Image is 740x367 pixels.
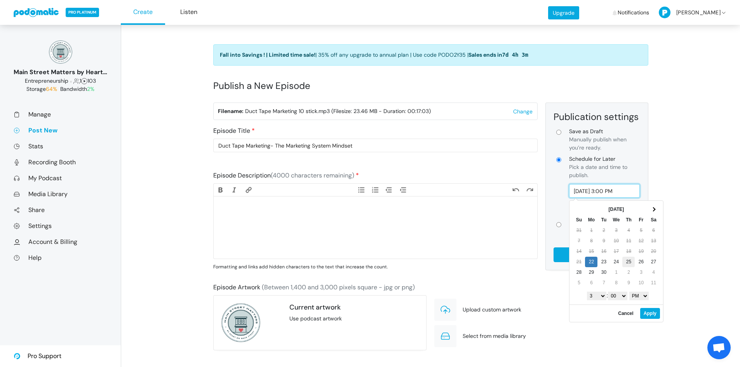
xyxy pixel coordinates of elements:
[610,278,622,288] td: 8
[73,77,80,84] span: Followers
[463,332,526,340] span: Select from media library
[218,108,244,115] strong: Filename:
[463,306,521,314] span: Upload custom artwork
[610,225,622,236] td: 3
[573,215,585,225] th: Su
[213,263,538,270] p: Formatting and links add hidden characters to the text that increase the count.
[659,1,727,24] a: [PERSON_NAME]
[569,136,627,151] span: Manually publish when you’re ready.
[573,246,585,257] td: 14
[14,222,107,230] a: Settings
[585,236,597,246] td: 8
[14,126,107,134] a: Post New
[676,1,721,24] span: [PERSON_NAME]
[14,174,107,182] a: My Podcast
[659,7,670,18] img: P-50-ab8a3cff1f42e3edaa744736fdbd136011fc75d0d07c0e6946c3d5a70d29199b.png
[213,72,648,99] h1: Publish a New Episode
[26,85,59,92] span: Storage
[14,77,107,85] div: 1 103
[354,186,368,194] button: Bullets
[573,278,585,288] td: 5
[81,77,87,84] span: Episodes
[635,246,647,257] td: 19
[622,267,635,278] td: 2
[647,236,660,246] td: 13
[14,68,107,77] div: Main Street Matters by Heart on [GEOGRAPHIC_DATA]
[597,257,610,267] td: 23
[597,267,610,278] td: 30
[573,236,585,246] td: 7
[554,111,640,123] div: Publication settings
[597,278,610,288] td: 7
[213,126,255,136] label: Episode Title
[622,215,635,225] th: Th
[523,186,537,194] button: Redo
[573,267,585,278] td: 28
[585,225,597,236] td: 1
[509,186,523,194] button: Undo
[434,325,537,347] div: Select from media library
[14,254,107,262] a: Help
[167,0,211,25] a: Listen
[14,158,107,166] a: Recording Booth
[573,290,663,301] div: :
[647,215,660,225] th: Sa
[220,51,315,58] strong: Fall into Savings ! | Limited time sale!
[647,257,660,267] td: 27
[87,85,94,92] span: 2%
[597,225,610,236] td: 2
[585,246,597,257] td: 15
[585,257,597,267] td: 22
[622,236,635,246] td: 11
[647,267,660,278] td: 4
[610,246,622,257] td: 17
[635,267,647,278] td: 3
[622,278,635,288] td: 9
[262,283,415,291] span: (Between 1,400 and 3,000 pixels square - jpg or png)
[610,215,622,225] th: We
[635,215,647,225] th: Fr
[622,246,635,257] td: 18
[635,225,647,236] td: 5
[548,6,579,19] a: Upgrade
[647,278,660,288] td: 11
[14,110,107,118] a: Manage
[14,142,107,150] a: Stats
[635,278,647,288] td: 10
[585,278,597,288] td: 6
[289,303,418,311] h5: Current artwork
[368,186,382,194] button: Numbers
[502,52,528,58] span: 7d 4h 3m
[66,8,99,17] span: PRO PLATINUM
[121,0,165,25] a: Create
[569,199,640,216] div: America/[GEOGRAPHIC_DATA]
[213,283,260,291] span: Episode Artwork
[610,236,622,246] td: 10
[615,308,637,319] button: Cancel
[245,108,431,115] span: Duct Tape Marketing 10 stick.mp3 (Filesize: 23.46 MB - Duration: 00:17:03)
[597,236,610,246] td: 9
[610,267,622,278] td: 1
[289,315,342,322] span: Use podcast artwork
[513,108,533,115] button: Change
[25,77,68,84] span: Business: Entrepreneurship
[221,303,260,342] img: 300x300_17130234.png
[585,267,597,278] td: 29
[585,215,597,225] th: Mo
[597,215,610,225] th: Tu
[569,155,640,163] span: Schedule for Later
[635,257,647,267] td: 26
[49,40,72,64] img: 150x150_17130234.png
[554,247,640,262] input: Schedule for Later
[569,163,627,179] span: Pick a date and time to publish.
[640,308,660,319] button: Apply
[213,44,648,66] a: Fall into Savings ! | Limited time sale!| 35% off any upgrade to annual plan | Use code PODO2Y35 ...
[573,257,585,267] td: 21
[382,186,396,194] button: Decrease Level
[569,127,640,136] span: Save as Draft
[635,236,647,246] td: 12
[622,225,635,236] td: 4
[242,186,256,194] button: Link
[434,299,537,321] div: Upload custom artwork
[597,246,610,257] td: 16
